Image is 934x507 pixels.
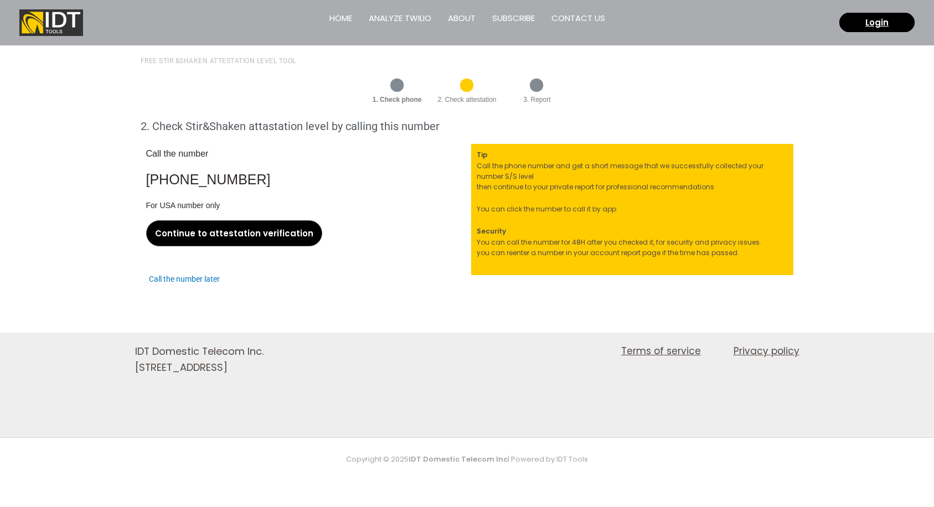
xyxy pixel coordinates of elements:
h6: 1. Check phone [368,96,426,103]
h2: 2. Check Stir&Shaken attastation level by calling this number [141,120,794,133]
strong: Security [477,226,506,236]
a: Terms of service [594,344,706,359]
strong: Tip [477,150,488,159]
a: Analyze Twilio [360,4,440,40]
nav: Site Navigation [321,4,613,40]
a: Login [839,13,915,32]
a: Continue to attestation verification [146,220,322,246]
h4: For USA number only [146,201,466,209]
span: Continue to attestation verification [155,229,313,237]
a: About [440,4,484,40]
nav: Site Navigation [481,344,799,359]
h6: 2. Check attestation [437,96,496,103]
p: Copyright © 2025 | Powered by IDT Tools [135,454,799,465]
h3: Call the number [146,149,466,158]
p: You can call the number for 48H after you checked it, for security and privacy issues. you can re... [477,226,788,258]
p: Call the phone number and get a short message that we successfully collected your number S/S leve... [477,149,788,192]
p: You can click the number to call it by app [477,204,788,214]
strong: IDT Domestic Telecom Inc [409,454,508,464]
a: Home [321,4,360,40]
aside: Footer Widget 1 [135,344,453,409]
h6: 3. Report [508,96,566,103]
a: Subscribe [484,4,543,40]
span: IDT Domestic Telecom Inc. [135,344,264,358]
a: Privacy policy [706,344,799,359]
a: [PHONE_NUMBER] [146,172,271,187]
img: IDT Tools [19,9,83,36]
a: Call the number later [149,275,220,283]
span: [STREET_ADDRESS] [135,360,228,374]
a: Contact us [543,4,613,40]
